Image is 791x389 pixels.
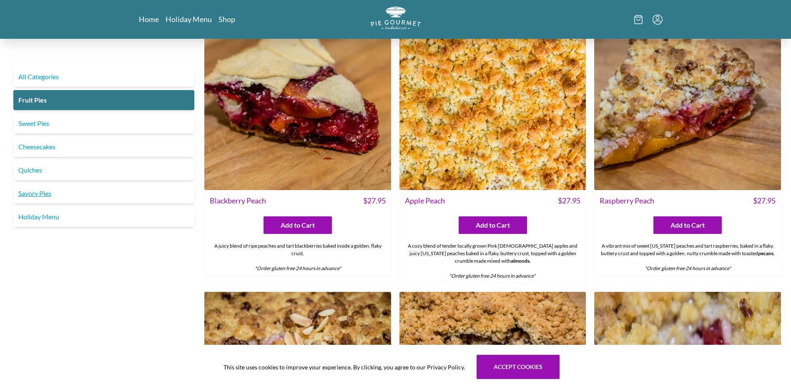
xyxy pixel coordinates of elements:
[255,265,341,271] em: *Order gluten free 24 hours in advance*
[595,239,781,276] div: A vibrant mix of sweet [US_STATE] peaches and tart raspberries, baked in a flaky, buttery crust a...
[13,90,194,110] a: Fruit Pies
[371,7,421,32] a: Logo
[405,195,445,206] span: Apple Peach
[13,113,194,133] a: Sweet Pies
[558,195,580,206] span: $ 27.95
[166,14,212,24] a: Holiday Menu
[670,220,705,230] span: Add to Cart
[477,355,560,379] button: Accept cookies
[371,7,421,30] img: logo
[653,15,663,25] button: Menu
[645,265,731,271] em: *Order gluten free 24 hours in advance*
[363,195,386,206] span: $ 27.95
[594,4,781,191] img: Raspberry Peach
[753,195,776,206] span: $ 27.95
[511,258,531,264] strong: almonds.
[204,4,391,191] img: Blackberry Peach
[399,4,586,191] img: Apple Peach
[653,216,722,234] button: Add to Cart
[13,67,194,87] a: All Categories
[758,250,773,256] strong: pecans
[139,14,159,24] a: Home
[264,216,332,234] button: Add to Cart
[13,183,194,203] a: Savory Pies
[223,363,465,371] span: This site uses cookies to improve your experience. By clicking, you agree to our Privacy Policy.
[13,207,194,227] a: Holiday Menu
[600,195,654,206] span: Raspberry Peach
[210,195,266,206] span: Blackberry Peach
[218,14,235,24] a: Shop
[449,273,535,279] em: *Order gluten free 24 hours in advance*
[459,216,527,234] button: Add to Cart
[400,239,586,283] div: A cozy blend of tender locally grown Pink [DEMOGRAPHIC_DATA] apples and juicy [US_STATE] peaches ...
[13,137,194,157] a: Cheesecakes
[13,160,194,180] a: Quiches
[476,220,510,230] span: Add to Cart
[205,239,391,276] div: A juicy blend of ripe peaches and tart blackberries baked inside a golden, flaky crust.
[281,220,315,230] span: Add to Cart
